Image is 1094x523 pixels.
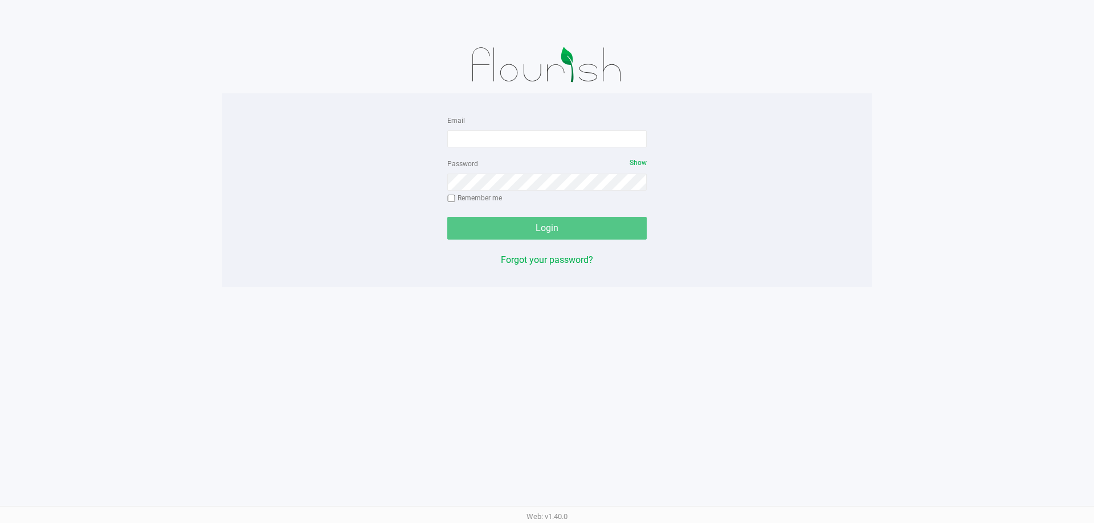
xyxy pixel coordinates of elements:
button: Forgot your password? [501,253,593,267]
label: Password [447,159,478,169]
span: Web: v1.40.0 [526,512,568,521]
label: Email [447,116,465,126]
span: Show [630,159,647,167]
input: Remember me [447,195,455,203]
label: Remember me [447,193,502,203]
